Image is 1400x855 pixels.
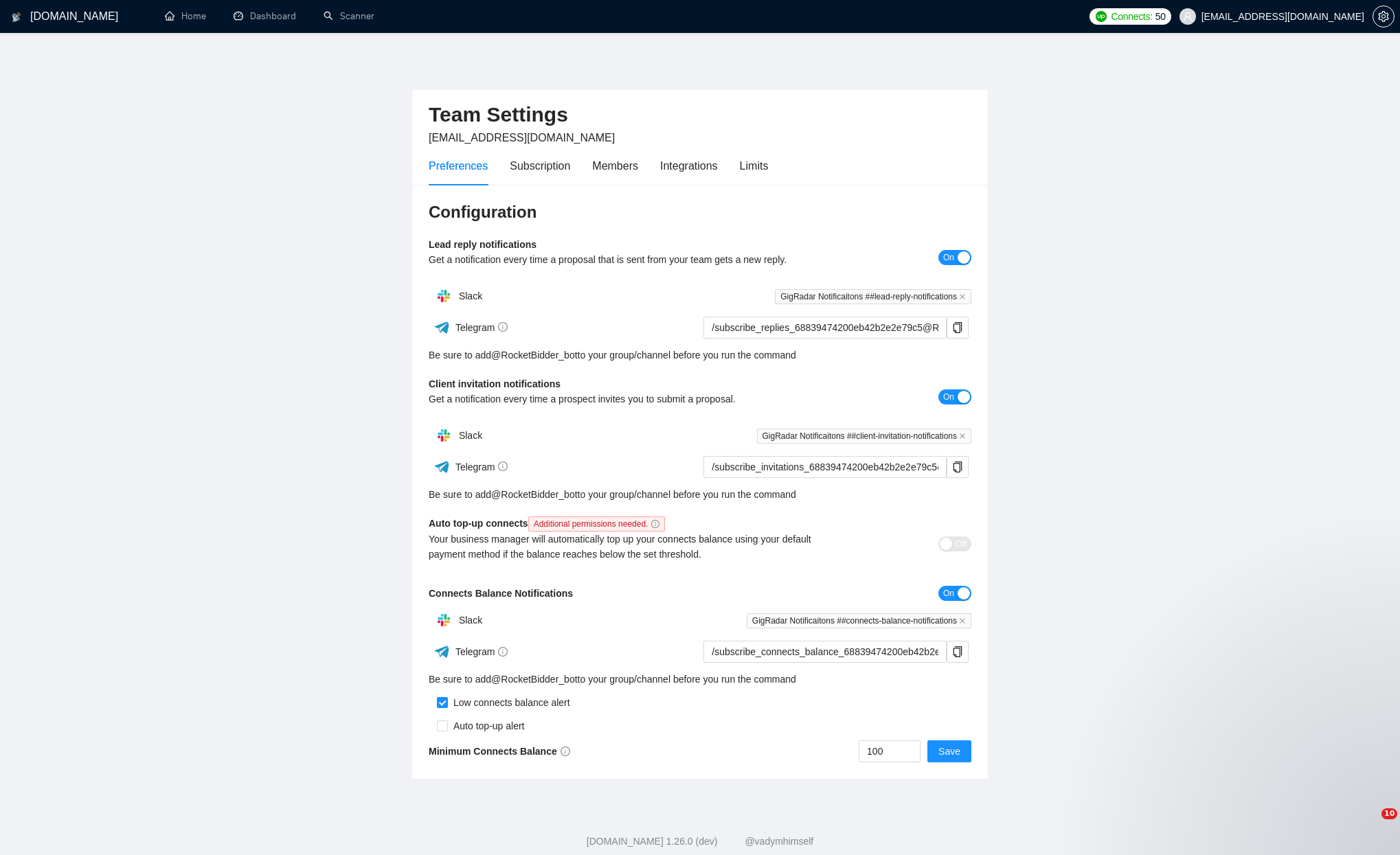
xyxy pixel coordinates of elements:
a: @RocketBidder_bot [491,487,578,502]
a: setting [1373,11,1395,22]
span: user [1183,12,1193,21]
div: Integrations [660,157,718,174]
img: hpQkSZIkSZIkSZIkSZIkSZIkSZIkSZIkSZIkSZIkSZIkSZIkSZIkSZIkSZIkSZIkSZIkSZIkSZIkSZIkSZIkSZIkSZIkSZIkS... [430,606,458,634]
span: close [959,293,966,300]
span: close [959,617,966,624]
div: Get a notification every time a prospect invites you to submit a proposal. [429,391,836,407]
span: info-circle [561,746,570,756]
span: copy [947,646,968,657]
div: Members [592,157,638,174]
img: ww3wtPAAAAAElFTkSuQmCC [433,643,451,660]
div: Auto top-up alert [448,718,525,733]
iframe: Intercom live chat [1353,808,1386,841]
span: Telegram [455,322,508,333]
div: Subscription [510,157,570,174]
img: upwork-logo.png [1096,11,1107,22]
span: copy [947,461,968,472]
div: Your business manager will automatically top up your connects balance using your default payment ... [429,532,836,562]
span: Off [956,536,967,551]
a: [DOMAIN_NAME] 1.26.0 (dev) [587,836,718,847]
span: setting [1373,11,1394,22]
button: copy [947,641,969,663]
span: GigRadar Notificaitons ##connects-balance-notifications [747,613,971,628]
span: GigRadar Notificaitons ##client-invitation-notifications [757,429,971,444]
b: Connects Balance Notifications [429,588,573,599]
h2: Team Settings [429,101,971,129]
span: Slack [459,430,482,441]
span: 50 [1155,9,1166,24]
b: Auto top-up connects [429,518,670,529]
button: Save [927,740,971,762]
span: info-circle [498,461,508,471]
span: On [943,250,954,265]
button: copy [947,317,969,339]
img: hpQkSZIkSZIkSZIkSZIkSZIkSZIkSZIkSZIkSZIkSZIkSZIkSZIkSZIkSZIkSZIkSZIkSZIkSZIkSZIkSZIkSZIkSZIkSZIkS... [430,422,458,449]
b: Minimum Connects Balance [429,746,570,757]
span: Additional permissions needed. [528,516,666,532]
span: On [943,389,954,404]
img: hpQkSZIkSZIkSZIkSZIkSZIkSZIkSZIkSZIkSZIkSZIkSZIkSZIkSZIkSZIkSZIkSZIkSZIkSZIkSZIkSZIkSZIkSZIkSZIkS... [430,282,458,310]
span: 10 [1381,808,1397,819]
span: Telegram [455,461,508,472]
a: @RocketBidder_bot [491,672,578,687]
div: Limits [740,157,769,174]
span: Telegram [455,646,508,657]
span: info-circle [498,322,508,332]
div: Low connects balance alert [448,695,570,710]
button: setting [1373,5,1395,27]
div: Preferences [429,157,488,174]
a: homeHome [165,10,206,22]
h3: Configuration [429,201,971,223]
div: Be sure to add to your group/channel before you run the command [429,672,971,687]
b: Client invitation notifications [429,378,561,389]
span: Slack [459,615,482,626]
span: info-circle [651,520,659,528]
span: GigRadar Notificaitons ##lead-reply-notifications [775,289,971,304]
button: copy [947,456,969,478]
div: Get a notification every time a proposal that is sent from your team gets a new reply. [429,252,836,267]
span: copy [947,322,968,333]
span: close [959,433,966,440]
span: Connects: [1111,9,1152,24]
a: @vadymhimself [745,836,813,847]
div: Be sure to add to your group/channel before you run the command [429,487,971,502]
span: On [943,586,954,601]
img: logo [12,6,21,28]
span: Save [938,744,960,759]
b: Lead reply notifications [429,239,537,250]
span: Slack [459,290,482,301]
img: ww3wtPAAAAAElFTkSuQmCC [433,319,451,336]
a: dashboardDashboard [234,10,296,22]
div: Be sure to add to your group/channel before you run the command [429,347,971,363]
span: [EMAIL_ADDRESS][DOMAIN_NAME] [429,132,615,144]
a: @RocketBidder_bot [491,347,578,363]
img: ww3wtPAAAAAElFTkSuQmCC [433,458,451,475]
span: info-circle [498,647,508,657]
a: searchScanner [324,10,374,22]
